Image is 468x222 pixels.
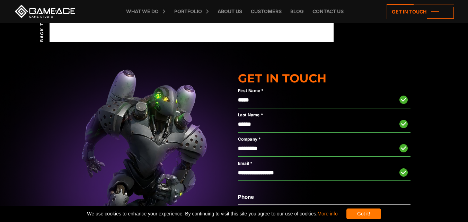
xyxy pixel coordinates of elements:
label: Email * [238,160,376,167]
span: We use cookies to enhance your experience. By continuing to visit this site you agree to our use ... [87,208,337,219]
a: More info [317,211,337,216]
span: Back to top [39,6,45,42]
label: First Name * [238,87,376,94]
label: Last Name * [238,112,376,118]
div: Got it! [346,208,381,219]
label: Company * [238,136,376,143]
label: Phone [238,193,410,201]
a: Get in touch [387,4,454,19]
